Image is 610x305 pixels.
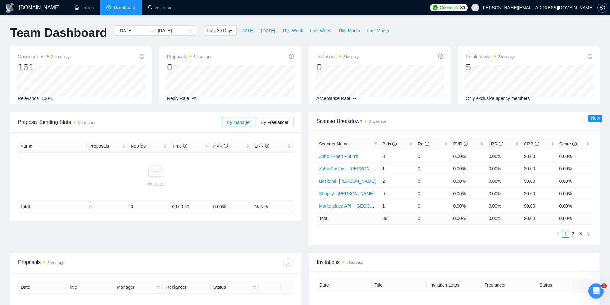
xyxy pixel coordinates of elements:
[252,201,294,213] td: NaN %
[106,5,111,10] span: dashboard
[383,141,397,146] span: Bids
[48,261,64,265] time: 3 hours ago
[353,96,356,101] span: --
[562,230,569,237] a: 1
[343,55,360,59] time: 3 hours ago
[380,212,415,224] td: 38
[261,27,275,34] span: [DATE]
[18,201,87,213] td: Total
[380,175,415,187] td: 2
[585,230,592,238] li: Next Page
[20,181,291,188] div: No data
[167,53,211,60] span: Proposals
[213,144,228,149] span: PVR
[557,200,592,212] td: 0.00%
[140,54,144,59] span: info-circle
[265,144,269,148] span: info-circle
[317,258,592,266] span: Invitations
[415,212,451,224] td: 0
[283,261,293,266] span: download
[425,142,429,146] span: info-circle
[319,203,402,209] a: Marketplace API - [GEOGRAPHIC_DATA]
[433,5,438,10] img: upwork-logo.png
[367,27,389,34] span: Last Month
[570,230,577,237] a: 2
[380,150,415,162] td: 3
[486,187,521,200] td: 0.00%
[258,25,279,36] button: [DATE]
[451,200,486,212] td: 0.00%
[317,279,372,291] th: Date
[521,212,557,224] td: $ 0.00
[335,25,363,36] button: This Month
[438,54,443,59] span: info-circle
[588,54,592,59] span: info-circle
[78,121,95,124] time: 3 hours ago
[310,27,331,34] span: Last Week
[283,258,293,268] button: download
[240,27,254,34] span: [DATE]
[282,27,303,34] span: This Week
[316,61,360,73] div: 0
[392,142,397,146] span: info-circle
[319,154,359,159] a: Zoho Expert - Sumit
[557,212,592,224] td: 0.00 %
[591,116,600,121] span: New
[169,201,211,213] td: 00:00:00
[117,284,154,291] span: Manager
[557,150,592,162] td: 0.00%
[18,53,71,60] span: Opportunities
[87,140,128,152] th: Proposals
[204,25,237,36] button: Last 30 Days
[415,187,451,200] td: 0
[521,187,557,200] td: $0.00
[251,282,258,292] span: filter
[319,191,374,196] a: Shopify - [PERSON_NAME]
[556,232,560,236] span: left
[18,281,66,294] th: Date
[18,258,156,268] div: Proposals
[521,150,557,162] td: $0.00
[18,96,39,101] span: Relevance
[87,201,128,213] td: 0
[601,283,607,288] span: 1
[554,230,562,238] button: left
[380,200,415,212] td: 1
[597,3,607,13] button: setting
[163,281,211,294] th: Freelancer
[466,61,515,73] div: 5
[572,142,577,146] span: info-circle
[521,162,557,175] td: $0.00
[211,201,252,213] td: 0.00 %
[253,285,256,289] span: filter
[363,25,392,36] button: Last Month
[486,212,521,224] td: 0.00 %
[75,5,94,10] a: homeHome
[150,28,155,33] span: to
[535,142,539,146] span: info-circle
[451,175,486,187] td: 0.00%
[227,120,251,125] span: By manager
[114,5,135,10] span: Dashboard
[158,27,186,34] input: End date
[372,279,427,291] th: Title
[316,117,592,125] span: Scanner Breakdown
[466,96,530,101] span: Only exclusive agency members
[374,142,377,146] span: filter
[559,141,577,146] span: Score
[380,187,415,200] td: 9
[453,141,468,146] span: PVR
[486,175,521,187] td: 0.00%
[451,212,486,224] td: 0.00 %
[89,143,121,150] span: Proposals
[156,285,160,289] span: filter
[577,230,585,238] li: 3
[554,230,562,238] li: Previous Page
[597,5,607,10] a: setting
[586,232,590,236] span: right
[192,96,197,101] span: -%
[380,162,415,175] td: 1
[499,142,503,146] span: info-circle
[307,25,335,36] button: Last Week
[131,143,162,150] span: Replies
